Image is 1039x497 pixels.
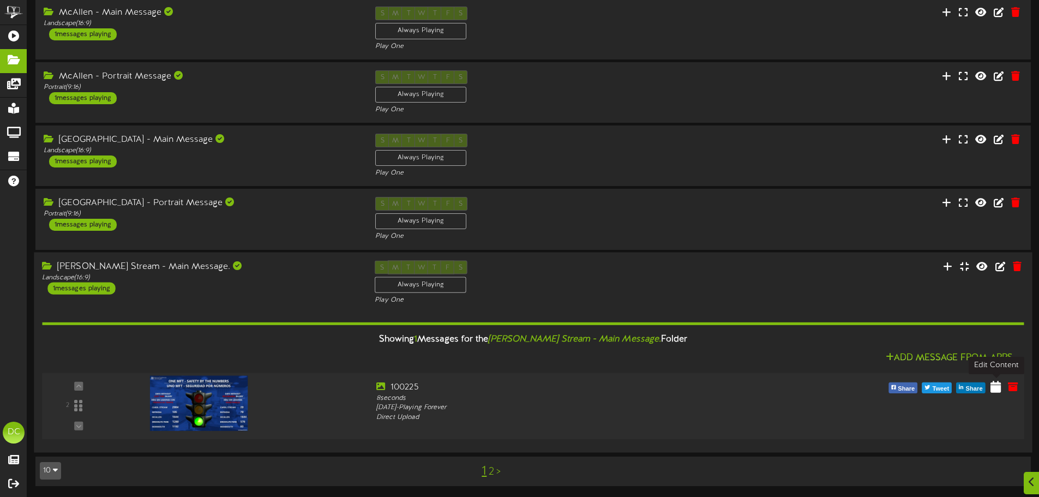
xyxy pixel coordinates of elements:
div: 1 messages playing [49,219,117,231]
a: 1 [482,464,487,478]
div: Play One [375,42,690,51]
div: Direct Upload [376,412,773,422]
div: Play One [375,295,691,304]
span: Share [964,383,985,395]
div: [GEOGRAPHIC_DATA] - Portrait Message [44,197,359,209]
button: Tweet [922,382,952,393]
div: Landscape ( 16:9 ) [42,273,358,282]
span: 1 [414,334,417,344]
span: Tweet [930,383,951,395]
div: 1 messages playing [49,92,117,104]
div: Always Playing [375,150,466,166]
div: McAllen - Main Message [44,7,359,19]
div: Portrait ( 9:16 ) [44,83,359,92]
div: [PERSON_NAME] Stream - Main Message. [42,260,358,273]
div: Always Playing [375,87,466,103]
div: Always Playing [375,23,466,39]
button: Share [888,382,917,393]
div: 8 seconds [376,393,773,403]
div: Play One [375,169,690,178]
div: [GEOGRAPHIC_DATA] - Main Message [44,134,359,146]
div: [DATE] - Playing Forever [376,403,773,412]
div: 100225 [376,381,773,393]
div: Always Playing [375,213,466,229]
a: 2 [489,466,494,478]
div: Landscape ( 16:9 ) [44,19,359,28]
img: ea0767ec-a539-4b64-910a-568f42dfde4f.jpg [150,375,248,430]
div: Play One [375,232,690,241]
div: Always Playing [375,277,466,292]
button: 10 [40,462,61,480]
a: > [496,466,501,478]
span: Share [896,383,917,395]
i: [PERSON_NAME] Stream - Main Message. [488,334,661,344]
div: 1 messages playing [47,282,115,294]
div: DC [3,422,25,444]
div: Showing Messages for the Folder [34,328,1032,351]
div: McAllen - Portrait Message [44,70,359,83]
div: Play One [375,105,690,115]
div: 1 messages playing [49,155,117,167]
button: Add Message From Apps [882,351,1016,365]
div: Landscape ( 16:9 ) [44,146,359,155]
div: 1 messages playing [49,28,117,40]
button: Share [956,382,985,393]
div: Portrait ( 9:16 ) [44,209,359,219]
